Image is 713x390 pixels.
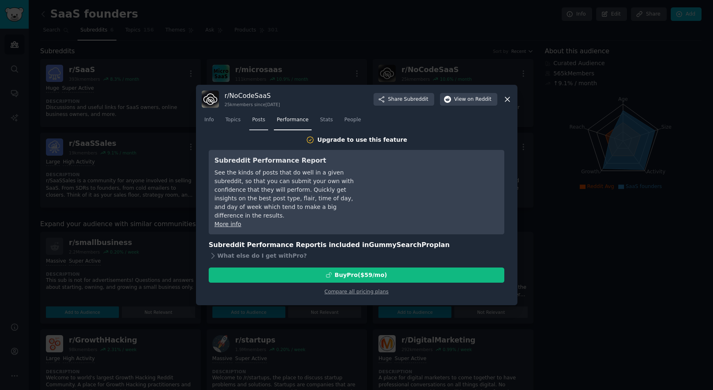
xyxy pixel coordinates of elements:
span: on Reddit [467,96,491,103]
iframe: YouTube video player [376,156,499,217]
div: Buy Pro ($ 59 /mo ) [335,271,387,279]
div: 25k members since [DATE] [225,102,280,107]
div: Upgrade to use this feature [317,136,407,144]
span: GummySearch Pro [369,241,434,249]
a: Performance [274,113,312,130]
span: Topics [226,116,241,124]
a: Info [202,113,217,130]
span: Stats [320,116,333,124]
a: Compare all pricing plans [324,289,388,295]
button: Viewon Reddit [440,93,497,106]
img: NoCodeSaaS [202,91,219,108]
span: Subreddit [404,96,428,103]
span: Posts [252,116,265,124]
h3: r/ NoCodeSaaS [225,91,280,100]
span: View [454,96,492,103]
a: Posts [249,113,268,130]
button: ShareSubreddit [374,93,434,106]
div: See the kinds of posts that do well in a given subreddit, so that you can submit your own with co... [214,168,364,220]
a: More info [214,221,241,227]
a: Stats [317,113,336,130]
a: Topics [223,113,244,130]
span: Info [205,116,214,124]
span: People [344,116,361,124]
div: What else do I get with Pro ? [209,250,504,262]
span: Performance [277,116,309,124]
span: Share [388,96,428,103]
button: BuyPro($59/mo) [209,268,504,283]
a: People [342,113,364,130]
h3: Subreddit Performance Report [214,156,364,166]
h3: Subreddit Performance Report is included in plan [209,240,504,250]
